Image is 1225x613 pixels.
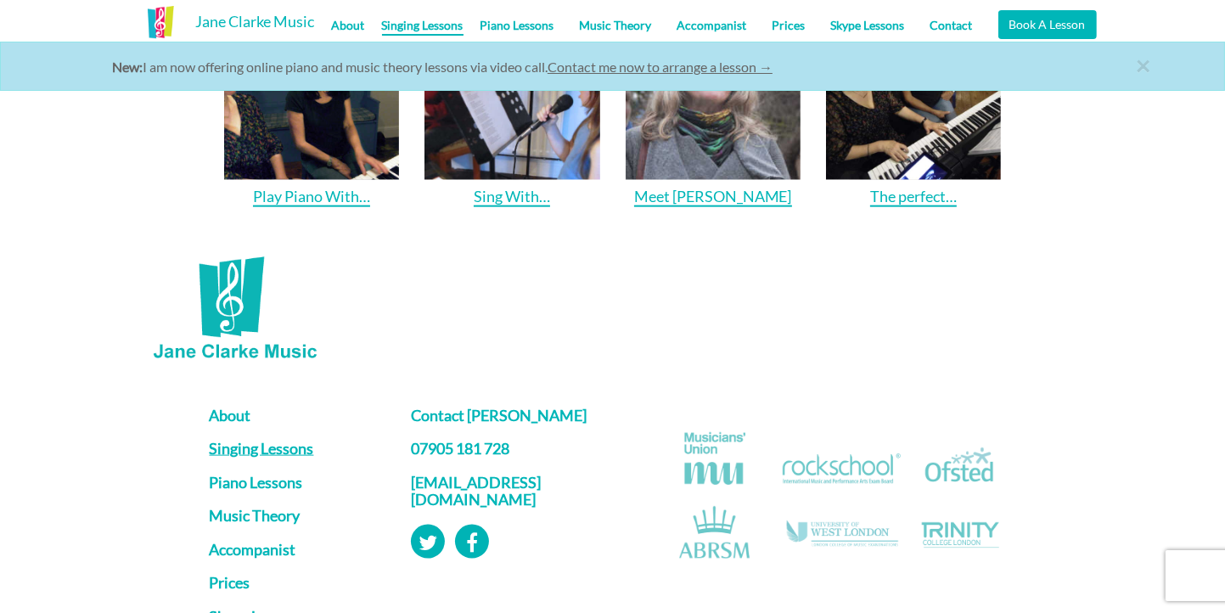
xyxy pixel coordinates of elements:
[382,4,464,36] a: Singing Lessons
[626,5,801,207] a: Meet [PERSON_NAME]
[210,441,386,458] a: Singing Lessons
[567,4,665,47] a: Music Theory
[210,508,386,525] a: Music Theory
[548,59,773,75] a: Contact me now to arrange a lesson →
[468,4,567,47] a: Piano Lessons
[411,439,509,458] a: 07905 181 728
[129,6,196,50] img: Music Lessons Kent
[424,5,599,180] img: carousel-spacer-sq.gif
[626,5,801,180] img: carousel-spacer-sq.gif
[760,4,818,47] a: Prices
[818,4,918,47] a: Skype Lessons
[411,473,541,509] a: [EMAIL_ADDRESS][DOMAIN_NAME]
[224,5,399,180] img: carousel-spacer-sq.gif
[210,575,386,592] a: Prices
[112,59,143,75] strong: New:
[1136,52,1195,94] a: close
[826,5,1001,207] a: The perfect…
[826,5,1001,180] img: carousel-spacer-sq.gif
[665,4,760,47] a: Accompanist
[210,408,386,425] a: About
[411,406,587,552] b: Contact [PERSON_NAME]
[918,4,986,47] a: Contact
[424,5,599,207] a: Sing With…
[319,4,378,47] a: About
[667,416,1003,578] img: logos.png
[210,475,386,492] a: Piano Lessons
[998,10,1097,39] a: Book A Lesson
[210,542,386,559] a: Accompanist
[224,5,399,207] a: Play Piano With…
